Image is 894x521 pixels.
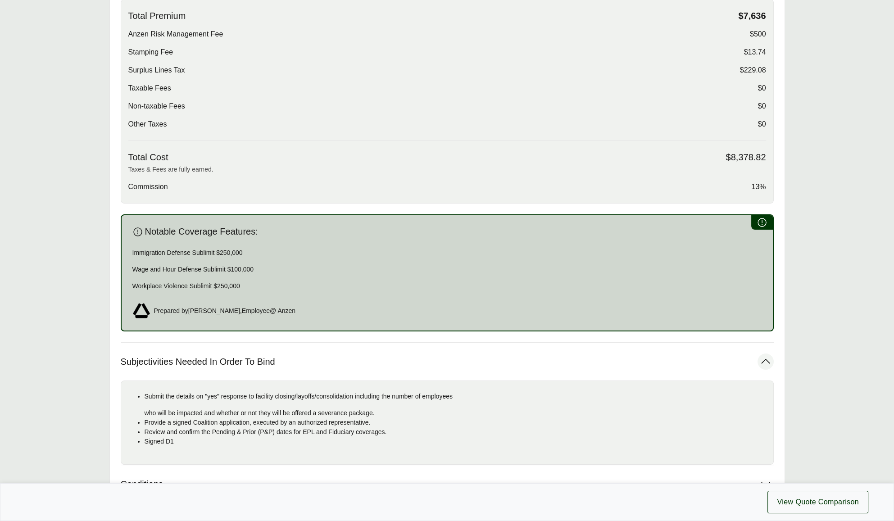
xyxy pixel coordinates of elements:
[744,47,766,58] span: $13.74
[128,83,171,94] span: Taxable Fees
[758,101,766,112] span: $0
[726,152,766,163] span: $8,378.82
[121,343,774,381] button: Subjectivities Needed In Order To Bind
[132,248,762,258] p: Immigration Defense Sublimit $250,000
[145,418,766,427] p: Provide a signed Coalition application, executed by an authorized representative.
[740,65,766,76] span: $229.08
[128,181,168,192] span: Commission
[758,83,766,94] span: $0
[751,181,766,192] span: 13%
[750,29,766,40] span: $500
[128,101,185,112] span: Non-taxable Fees
[128,165,766,174] p: Taxes & Fees are fully earned.
[128,29,223,40] span: Anzen Risk Management Fee
[121,356,275,367] span: Subjectivities Needed In Order To Bind
[145,427,766,437] p: Review and confirm the Pending & Prior (P&P) dates for EPL and Fiduciary coverages.
[767,491,868,513] button: View Quote Comparison
[145,226,258,237] span: Notable Coverage Features:
[121,465,774,503] button: Conditions
[128,47,173,58] span: Stamping Fee
[132,281,762,291] p: Workplace Violence Sublimit $250,000
[121,479,163,490] span: Conditions
[128,10,186,22] span: Total Premium
[738,10,766,22] span: $7,636
[145,408,766,418] p: who will be impacted and whether or not they will be offered a severance package.
[128,119,167,130] span: Other Taxes
[132,265,762,274] p: Wage and Hour Defense Sublimit $100,000
[128,152,168,163] span: Total Cost
[758,119,766,130] span: $0
[154,306,296,316] span: Prepared by [PERSON_NAME] , Employee @ Anzen
[128,65,185,76] span: Surplus Lines Tax
[777,497,859,507] span: View Quote Comparison
[145,392,766,401] p: Submit the details on "yes" response to facility closing/layoffs/consolidation including the numb...
[145,437,766,446] p: Signed D1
